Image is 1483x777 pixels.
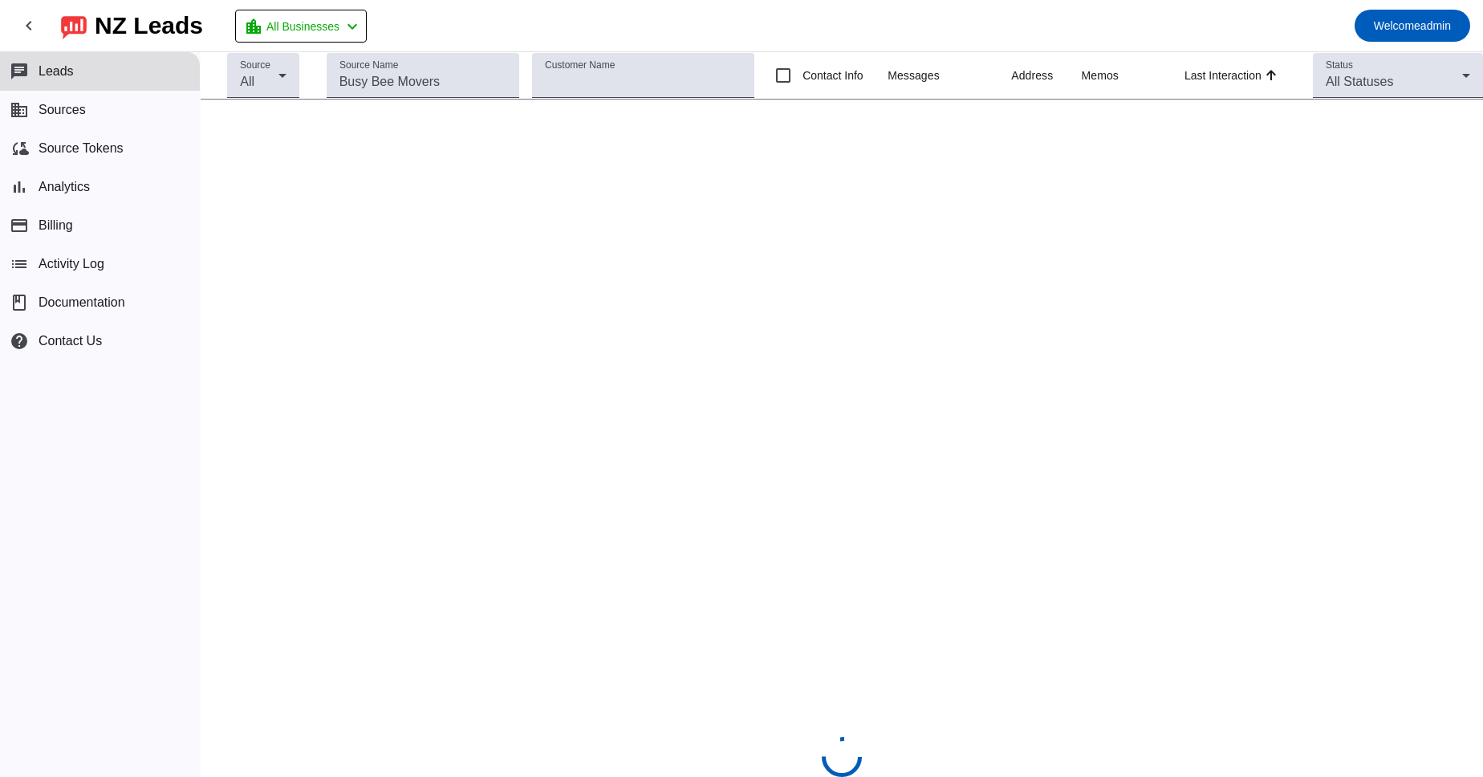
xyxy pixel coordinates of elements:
[10,177,29,197] mat-icon: bar_chart
[39,141,124,156] span: Source Tokens
[10,332,29,351] mat-icon: help
[10,293,29,312] span: book
[1374,14,1451,37] span: admin
[235,10,367,43] button: All Businesses
[1082,52,1184,100] th: Memos
[1326,75,1393,88] span: All Statuses
[240,60,270,71] mat-label: Source
[240,75,254,88] span: All
[10,254,29,274] mat-icon: list
[39,103,86,117] span: Sources
[19,16,39,35] mat-icon: chevron_left
[10,216,29,235] mat-icon: payment
[1374,19,1420,32] span: Welcome
[339,60,398,71] mat-label: Source Name
[1184,67,1262,83] div: Last Interaction
[39,334,102,348] span: Contact Us
[339,72,507,92] input: Busy Bee Movers
[888,52,1011,100] th: Messages
[1355,10,1470,42] button: Welcomeadmin
[61,12,87,39] img: logo
[10,139,29,158] mat-icon: cloud_sync
[39,218,73,233] span: Billing
[1011,52,1081,100] th: Address
[39,257,104,271] span: Activity Log
[95,14,203,37] div: NZ Leads
[1326,60,1353,71] mat-label: Status
[39,180,90,194] span: Analytics
[343,17,362,36] mat-icon: chevron_left
[244,17,263,36] mat-icon: location_city
[266,15,339,38] span: All Businesses
[39,64,74,79] span: Leads
[10,62,29,81] mat-icon: chat
[545,60,615,71] mat-label: Customer Name
[10,100,29,120] mat-icon: business
[39,295,125,310] span: Documentation
[799,67,863,83] label: Contact Info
